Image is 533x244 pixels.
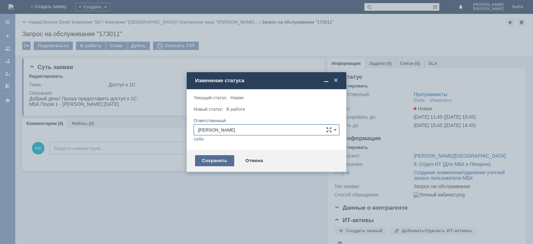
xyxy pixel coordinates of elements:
[194,95,227,100] label: Текущий статус:
[230,95,244,100] span: Новая
[195,77,339,84] div: Изменение статуса
[194,107,223,112] label: Новый статус:
[332,77,339,84] span: Закрыть
[226,107,245,112] span: В работе
[326,127,332,133] span: Сложная форма
[194,136,204,142] a: себе
[194,118,338,123] div: Ответственный
[323,77,330,84] span: Свернуть (Ctrl + M)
